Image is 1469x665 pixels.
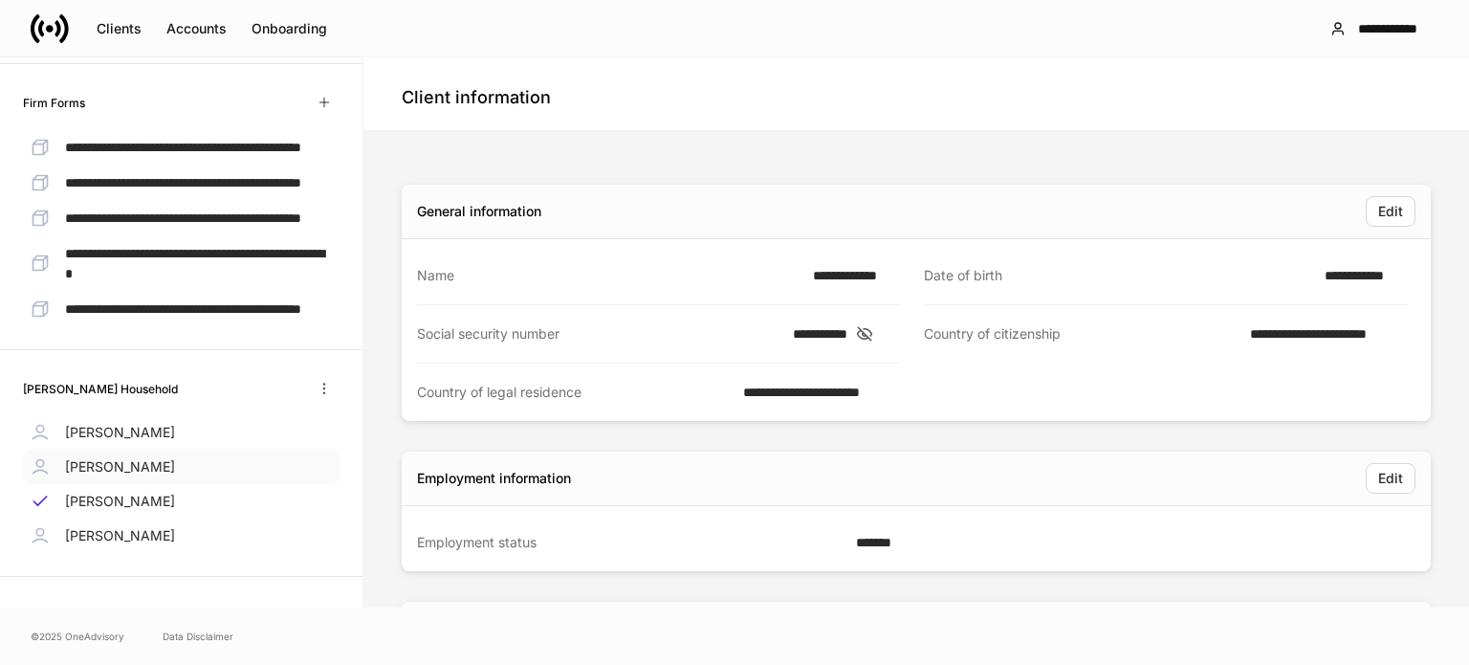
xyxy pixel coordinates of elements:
[166,19,227,38] div: Accounts
[23,415,340,450] a: [PERSON_NAME]
[65,423,175,442] p: [PERSON_NAME]
[163,629,233,644] a: Data Disclaimer
[417,533,844,552] div: Employment status
[65,492,175,511] p: [PERSON_NAME]
[23,519,340,553] a: [PERSON_NAME]
[417,469,571,488] div: Employment information
[23,94,85,112] h6: Firm Forms
[154,13,239,44] button: Accounts
[252,19,327,38] div: Onboarding
[417,324,781,344] div: Social security number
[65,526,175,545] p: [PERSON_NAME]
[924,324,1239,344] div: Country of citizenship
[23,380,178,398] h6: [PERSON_NAME] Household
[31,629,124,644] span: © 2025 OneAdvisory
[417,266,801,285] div: Name
[239,13,340,44] button: Onboarding
[84,13,154,44] button: Clients
[417,383,732,402] div: Country of legal residence
[23,484,340,519] a: [PERSON_NAME]
[1378,469,1403,488] div: Edit
[924,266,1313,285] div: Date of birth
[23,450,340,484] a: [PERSON_NAME]
[97,19,142,38] div: Clients
[1378,202,1403,221] div: Edit
[402,86,551,109] h4: Client information
[1366,463,1415,494] button: Edit
[417,202,541,221] div: General information
[1366,196,1415,227] button: Edit
[65,457,175,477] p: [PERSON_NAME]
